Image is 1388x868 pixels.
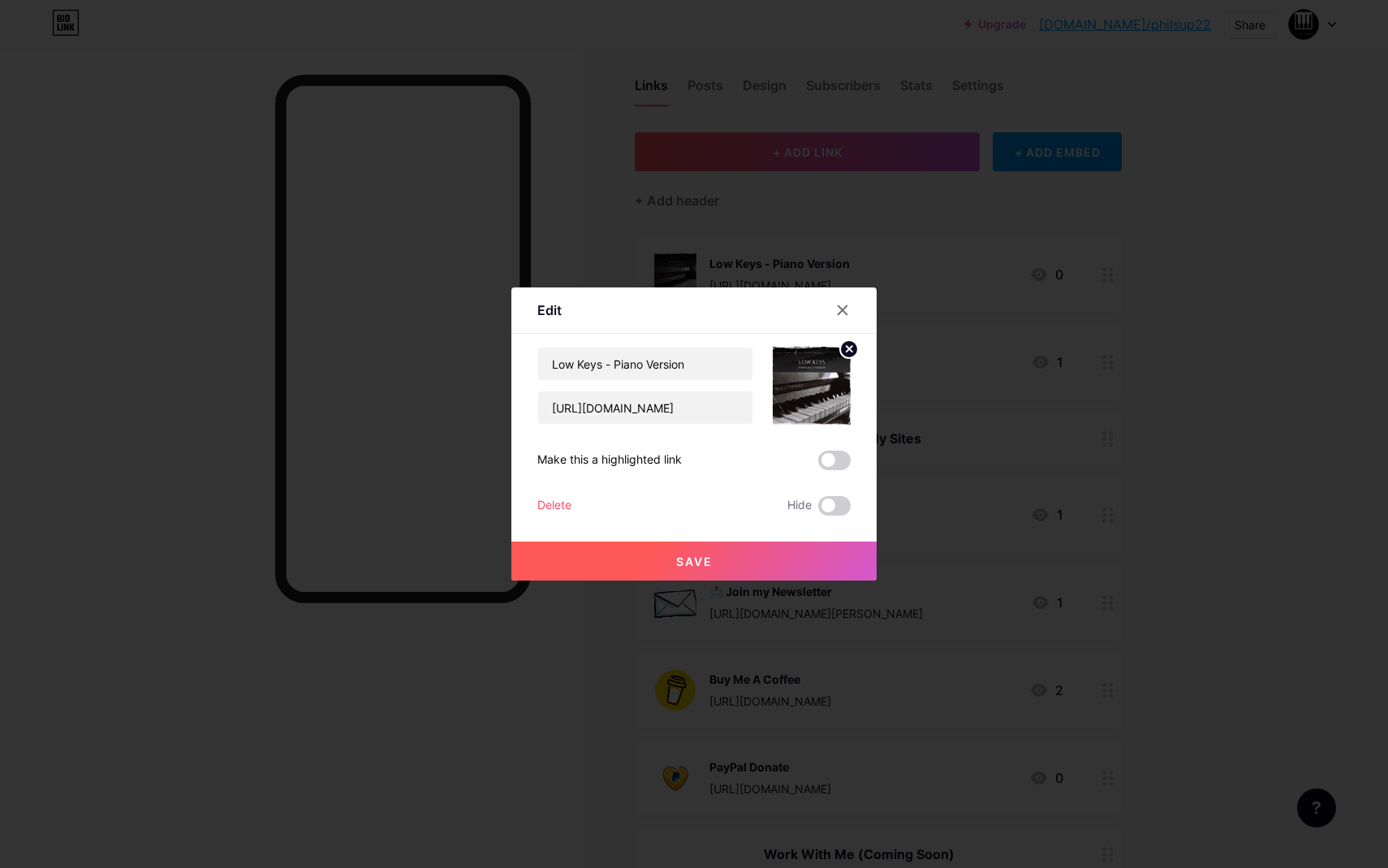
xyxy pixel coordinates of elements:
[787,496,812,516] span: Hide
[773,347,851,425] img: link_thumbnail
[538,391,752,424] input: URL
[511,542,877,581] button: Save
[537,451,682,470] div: Make this a highlighted link
[537,496,571,516] div: Delete
[537,300,562,320] div: Edit
[676,555,713,568] span: Save
[538,348,752,380] input: Title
